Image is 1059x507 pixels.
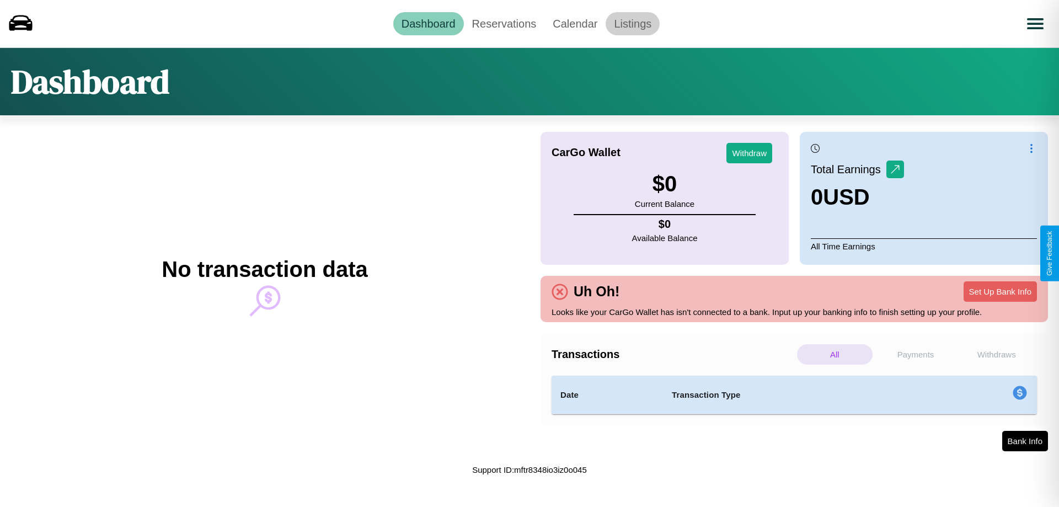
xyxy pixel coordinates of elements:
p: Support ID: mftr8348io3iz0o045 [472,462,587,477]
h3: $ 0 [635,172,694,196]
h4: Transaction Type [672,388,922,402]
p: Available Balance [632,231,698,246]
p: All [797,344,873,365]
p: Payments [878,344,954,365]
p: Looks like your CarGo Wallet has isn't connected to a bank. Input up your banking info to finish ... [552,305,1037,319]
h1: Dashboard [11,59,169,104]
a: Reservations [464,12,545,35]
table: simple table [552,376,1037,414]
div: Give Feedback [1046,231,1053,276]
h3: 0 USD [811,185,904,210]
a: Calendar [544,12,606,35]
p: All Time Earnings [811,238,1037,254]
button: Withdraw [726,143,772,163]
h4: $ 0 [632,218,698,231]
p: Current Balance [635,196,694,211]
h4: Uh Oh! [568,284,625,300]
button: Bank Info [1002,431,1048,451]
button: Set Up Bank Info [964,281,1037,302]
h4: Transactions [552,348,794,361]
h4: CarGo Wallet [552,146,621,159]
h4: Date [560,388,654,402]
h2: No transaction data [162,257,367,282]
a: Dashboard [393,12,464,35]
p: Total Earnings [811,159,886,179]
a: Listings [606,12,660,35]
button: Open menu [1020,8,1051,39]
p: Withdraws [959,344,1034,365]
